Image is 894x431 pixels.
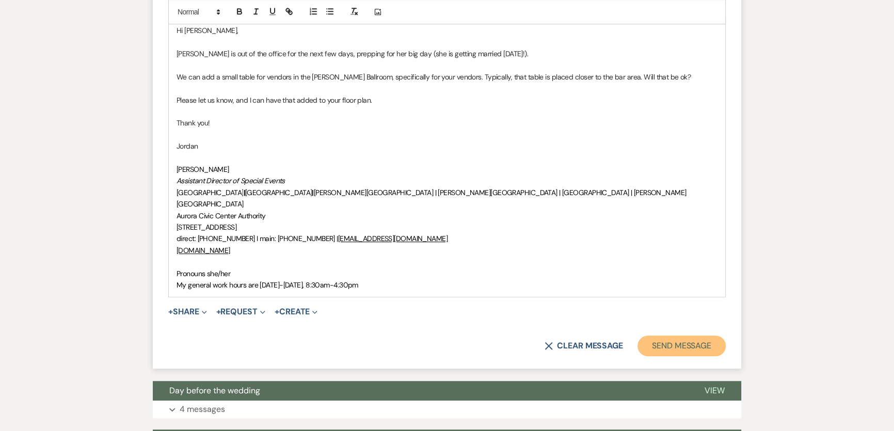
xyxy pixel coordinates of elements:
[177,117,717,129] p: Thank you!
[177,176,285,185] em: Assistant Director of Special Events
[177,188,243,197] span: [GEOGRAPHIC_DATA]
[177,211,266,220] span: Aurora Civic Center Authority
[177,222,236,232] span: [STREET_ADDRESS]
[243,188,245,197] strong: |
[177,140,717,152] p: Jordan
[338,234,448,243] a: [EMAIL_ADDRESS][DOMAIN_NAME]
[216,308,221,316] span: +
[177,48,717,59] p: [PERSON_NAME] is out of the office for the next few days, prepping for her big day (she is gettin...
[637,336,726,356] button: Send Message
[168,308,173,316] span: +
[177,94,717,106] p: Please let us know, and I can have that added to your floor plan.
[275,308,279,316] span: +
[705,385,725,396] span: View
[180,403,225,416] p: 4 messages
[216,308,265,316] button: Request
[275,308,317,316] button: Create
[177,246,230,255] a: [DOMAIN_NAME]
[177,165,229,174] span: [PERSON_NAME]
[177,234,338,243] span: direct: [PHONE_NUMBER] I main: [PHONE_NUMBER] |
[168,308,207,316] button: Share
[177,280,358,290] span: My general work hours are [DATE]-[DATE], 8:30am-4:30pm
[177,71,717,83] p: We can add a small table for vendors in the [PERSON_NAME] Ballroom, specifically for your vendors...
[169,385,260,396] span: Day before the wedding
[177,25,717,36] p: Hi [PERSON_NAME],
[245,188,312,197] span: [GEOGRAPHIC_DATA]
[153,401,741,418] button: 4 messages
[545,342,623,350] button: Clear message
[177,269,230,278] span: Pronouns she/her
[312,188,313,197] strong: |
[688,381,741,401] button: View
[177,188,686,209] span: [PERSON_NAME][GEOGRAPHIC_DATA] | [PERSON_NAME][GEOGRAPHIC_DATA] | [GEOGRAPHIC_DATA] | [PERSON_NAM...
[153,381,688,401] button: Day before the wedding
